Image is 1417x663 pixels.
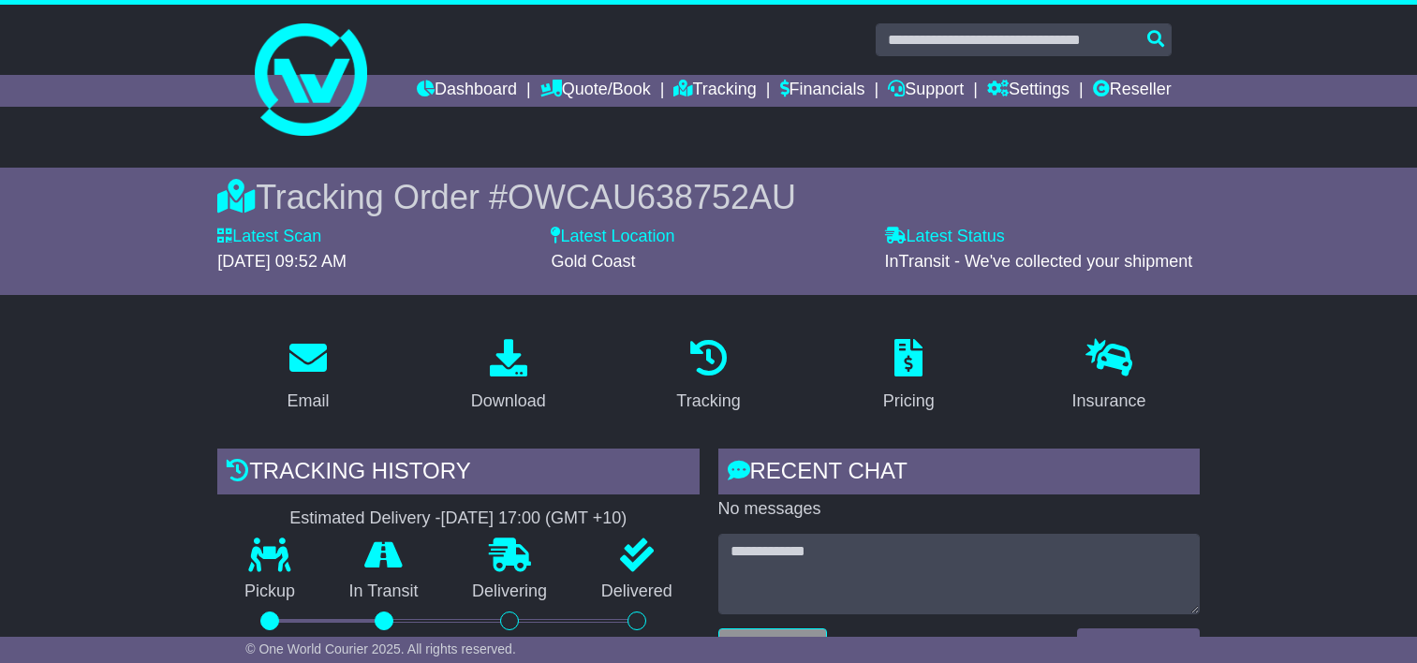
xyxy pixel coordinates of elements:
[217,449,699,499] div: Tracking history
[245,641,516,656] span: © One World Courier 2025. All rights reserved.
[1093,75,1172,107] a: Reseller
[987,75,1070,107] a: Settings
[217,252,347,271] span: [DATE] 09:52 AM
[471,389,546,414] div: Download
[883,389,935,414] div: Pricing
[780,75,865,107] a: Financials
[885,227,1005,247] label: Latest Status
[718,449,1200,499] div: RECENT CHAT
[676,389,740,414] div: Tracking
[217,508,699,529] div: Estimated Delivery -
[217,227,321,247] label: Latest Scan
[459,332,558,420] a: Download
[574,582,700,602] p: Delivered
[417,75,517,107] a: Dashboard
[871,332,947,420] a: Pricing
[551,227,674,247] label: Latest Location
[673,75,756,107] a: Tracking
[508,178,796,216] span: OWCAU638752AU
[217,177,1200,217] div: Tracking Order #
[540,75,651,107] a: Quote/Book
[217,582,322,602] p: Pickup
[888,75,964,107] a: Support
[445,582,574,602] p: Delivering
[1077,628,1200,661] button: Send a Message
[718,499,1200,520] p: No messages
[1059,332,1158,420] a: Insurance
[551,252,635,271] span: Gold Coast
[664,332,752,420] a: Tracking
[1071,389,1145,414] div: Insurance
[288,389,330,414] div: Email
[440,508,627,529] div: [DATE] 17:00 (GMT +10)
[275,332,342,420] a: Email
[885,252,1193,271] span: InTransit - We've collected your shipment
[322,582,446,602] p: In Transit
